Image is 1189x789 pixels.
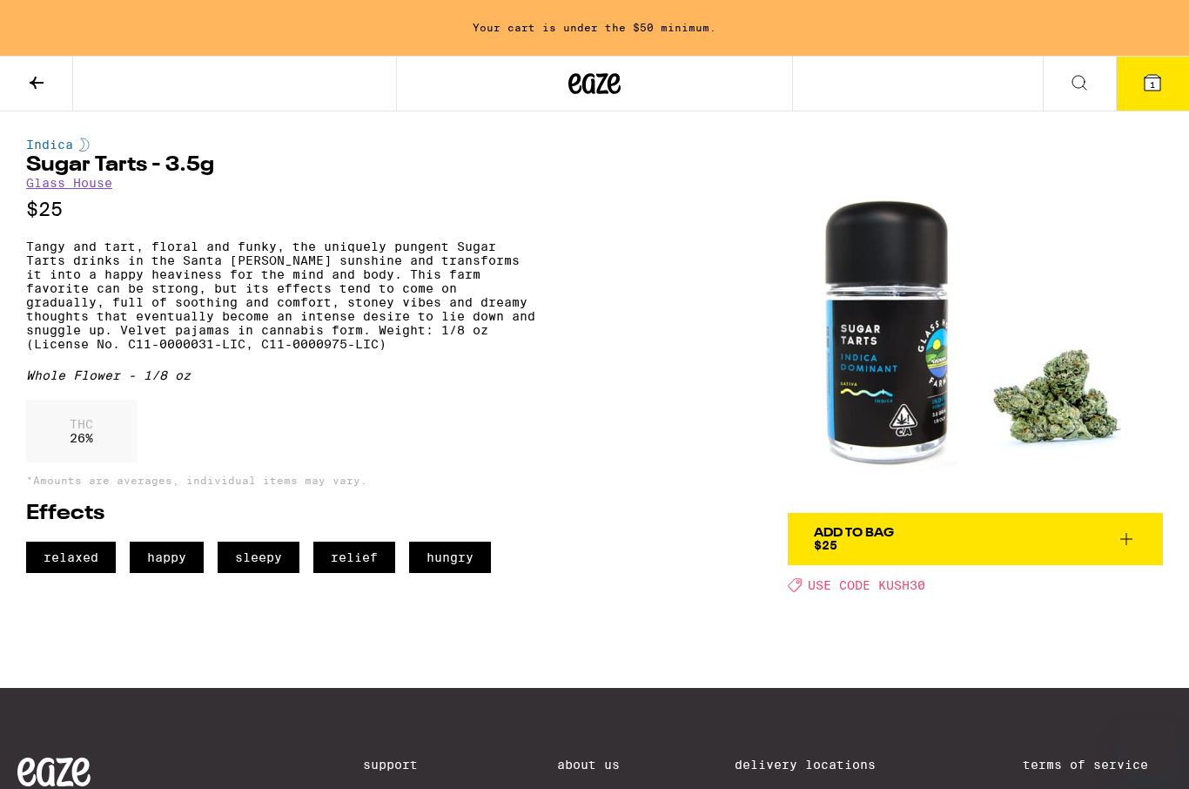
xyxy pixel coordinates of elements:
[1119,719,1175,775] iframe: Button to launch messaging window
[218,542,299,573] span: sleepy
[26,155,538,176] h1: Sugar Tarts - 3.5g
[26,542,116,573] span: relaxed
[557,758,620,772] a: About Us
[1116,57,1189,111] button: 1
[735,758,907,772] a: Delivery Locations
[26,176,112,190] a: Glass House
[130,542,204,573] span: happy
[70,417,93,431] p: THC
[26,199,538,220] p: $25
[363,758,441,772] a: Support
[26,239,538,351] p: Tangy and tart, floral and funky, the uniquely pungent Sugar Tarts drinks in the Santa [PERSON_NA...
[26,368,538,382] div: Whole Flower - 1/8 oz
[313,542,395,573] span: relief
[788,513,1163,565] button: Add To Bag$25
[788,138,1163,513] img: Glass House - Sugar Tarts - 3.5g
[26,138,538,152] div: Indica
[1150,79,1155,90] span: 1
[814,538,837,552] span: $25
[26,475,538,486] p: *Amounts are averages, individual items may vary.
[409,542,491,573] span: hungry
[26,503,538,524] h2: Effects
[808,578,925,592] span: USE CODE KUSH30
[814,527,894,539] div: Add To Bag
[1023,758,1172,772] a: Terms of Service
[26,400,137,462] div: 26 %
[79,138,90,152] img: indicaColor.svg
